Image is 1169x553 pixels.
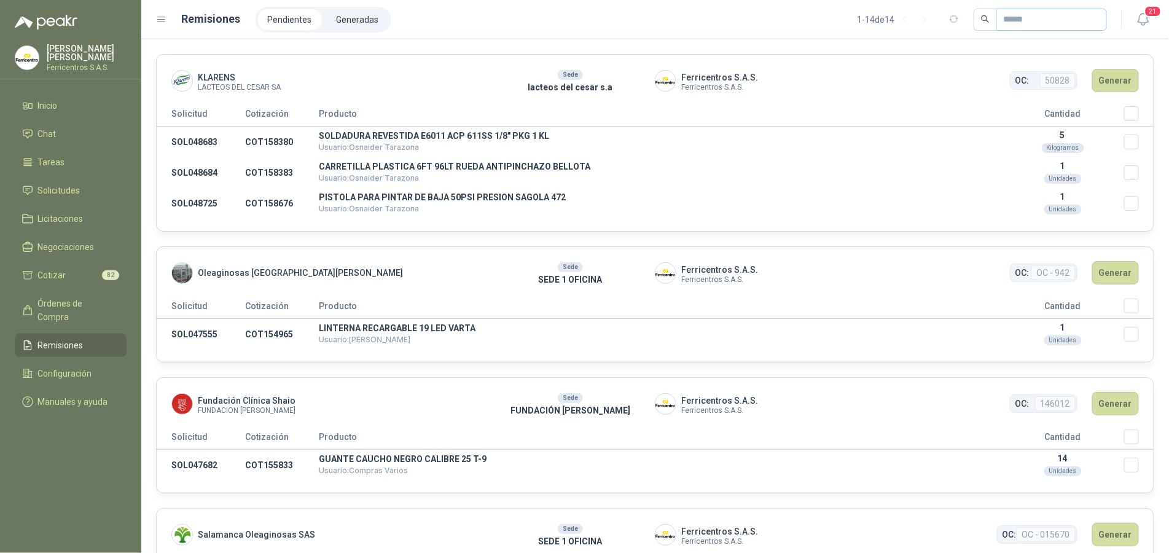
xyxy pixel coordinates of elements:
td: SOL047682 [157,450,245,481]
a: Inicio [15,94,127,117]
span: KLARENS [198,71,281,84]
span: Oleaginosas [GEOGRAPHIC_DATA][PERSON_NAME] [198,266,403,280]
img: Company Logo [655,525,676,545]
td: COT154965 [245,319,319,350]
a: Tareas [15,151,127,174]
img: Company Logo [172,71,192,91]
span: Usuario: Osnaider Tarazona [319,143,419,152]
span: Negociaciones [38,240,95,254]
img: Company Logo [172,525,192,545]
span: 146012 [1035,396,1076,411]
td: SOL047555 [157,319,245,350]
th: Producto [319,429,1001,450]
th: Cotización [245,429,319,450]
span: Solicitudes [38,184,80,197]
a: Órdenes de Compra [15,292,127,329]
span: Usuario: Compras Varios [319,466,408,475]
th: Cotización [245,299,319,319]
a: Generadas [327,9,389,30]
span: Configuración [38,367,92,380]
a: Pendientes [258,9,322,30]
button: Generar [1092,392,1139,415]
div: Sede [558,524,583,534]
p: 5 [1001,130,1124,140]
button: Generar [1092,69,1139,92]
a: Chat [15,122,127,146]
p: PISTOLA PARA PINTAR DE BAJA 50PSI PRESION SAGOLA 472 [319,193,1001,202]
p: 1 [1001,192,1124,202]
th: Solicitud [157,106,245,127]
span: 50828 [1040,73,1076,88]
td: SOL048683 [157,127,245,158]
button: 21 [1132,9,1154,31]
p: CARRETILLA PLASTICA 6FT 96LT RUEDA ANTIPINCHAZO BELLOTA [319,162,1001,171]
img: Company Logo [15,46,39,69]
img: Logo peakr [15,15,77,29]
a: Negociaciones [15,235,127,259]
td: Seleccionar/deseleccionar [1124,188,1154,219]
td: Seleccionar/deseleccionar [1124,127,1154,158]
span: Manuales y ayuda [38,395,108,409]
a: Cotizar82 [15,264,127,287]
div: Sede [558,70,583,80]
span: Ferricentros S.A.S. [681,263,758,276]
span: Ferricentros S.A.S. [681,394,758,407]
img: Company Logo [172,394,192,414]
span: FUNDACION [PERSON_NAME] [198,407,295,414]
span: OC - 015670 [1017,527,1076,542]
span: OC: [1015,397,1030,410]
span: OC: [1015,74,1030,87]
p: FUNDACIÓN [PERSON_NAME] [486,404,655,417]
th: Solicitud [157,429,245,450]
a: Licitaciones [15,207,127,230]
td: Seleccionar/deseleccionar [1124,319,1154,350]
p: Ferricentros S.A.S. [47,64,127,71]
span: Cotizar [38,269,66,282]
p: 1 [1001,161,1124,171]
span: Ferricentros S.A.S. [681,407,758,414]
span: Órdenes de Compra [38,297,115,324]
button: Generar [1092,261,1139,284]
td: COT158383 [245,157,319,188]
span: Ferricentros S.A.S. [681,71,758,84]
th: Seleccionar/deseleccionar [1124,299,1154,319]
p: 1 [1001,323,1124,332]
a: Solicitudes [15,179,127,202]
span: 82 [102,270,119,280]
span: Tareas [38,155,65,169]
div: Unidades [1044,205,1082,214]
span: Inicio [38,99,58,112]
span: Ferricentros S.A.S. [681,525,758,538]
a: Manuales y ayuda [15,390,127,414]
div: Kilogramos [1042,143,1084,153]
p: [PERSON_NAME] [PERSON_NAME] [47,44,127,61]
div: Unidades [1044,466,1082,476]
td: COT158380 [245,127,319,158]
span: Licitaciones [38,212,84,226]
th: Seleccionar/deseleccionar [1124,106,1154,127]
div: 1 - 14 de 14 [858,10,934,29]
div: Unidades [1044,174,1082,184]
p: LINTERNA RECARGABLE 19 LED VARTA [319,324,1001,332]
span: Usuario: Osnaider Tarazona [319,204,419,213]
td: SOL048725 [157,188,245,219]
p: SOLDADURA REVESTIDA E6011 ACP 611SS 1/8" PKG 1 KL [319,131,1001,140]
h1: Remisiones [182,10,241,28]
div: Sede [558,262,583,272]
img: Company Logo [655,394,676,414]
img: Company Logo [655,263,676,283]
p: lacteos del cesar s.a [486,80,655,94]
span: Ferricentros S.A.S. [681,84,758,91]
p: 14 [1001,453,1124,463]
div: Sede [558,393,583,403]
span: Usuario: Osnaider Tarazona [319,173,419,182]
span: Salamanca Oleaginosas SAS [198,528,315,541]
p: GUANTE CAUCHO NEGRO CALIBRE 25 T-9 [319,455,1001,463]
th: Cotización [245,106,319,127]
button: Generar [1092,523,1139,546]
td: SOL048684 [157,157,245,188]
span: OC - 942 [1031,265,1076,280]
img: Company Logo [655,71,676,91]
span: Chat [38,127,57,141]
span: Ferricentros S.A.S. [681,276,758,283]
